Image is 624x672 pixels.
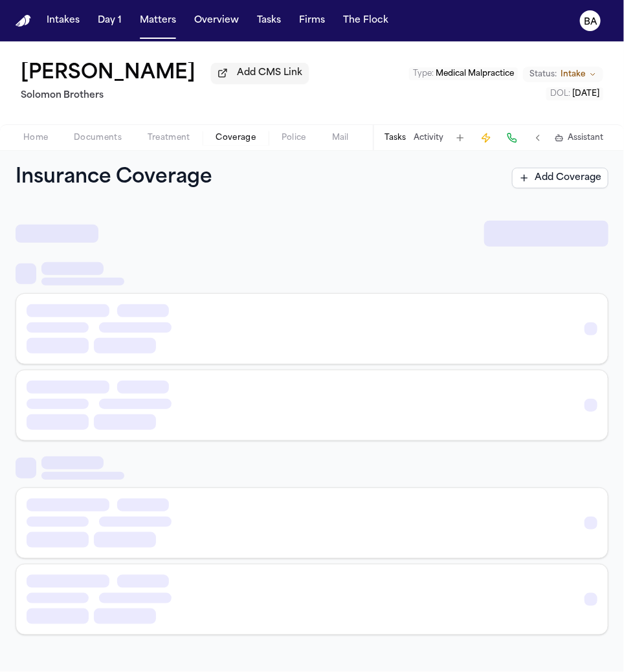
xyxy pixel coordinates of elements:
[41,9,85,32] button: Intakes
[216,133,256,143] span: Coverage
[21,62,195,85] button: Edit matter name
[21,88,309,104] h2: Solomon Brothers
[568,133,603,143] span: Assistant
[21,62,195,85] h1: [PERSON_NAME]
[23,133,48,143] span: Home
[550,90,570,98] span: DOL :
[529,69,557,80] span: Status:
[294,9,330,32] button: Firms
[332,133,349,143] span: Mail
[148,133,190,143] span: Treatment
[252,9,286,32] button: Tasks
[414,133,443,143] button: Activity
[93,9,127,32] button: Day 1
[451,129,469,147] button: Add Task
[16,15,31,27] a: Home
[436,70,514,78] span: Medical Malpractice
[546,87,603,100] button: Edit DOL: 2012-03-13
[338,9,394,32] button: The Flock
[282,133,306,143] span: Police
[16,166,241,190] h1: Insurance Coverage
[16,15,31,27] img: Finch Logo
[189,9,244,32] button: Overview
[572,90,599,98] span: [DATE]
[384,133,406,143] button: Tasks
[237,67,302,80] span: Add CMS Link
[413,70,434,78] span: Type :
[561,69,585,80] span: Intake
[135,9,181,32] button: Matters
[555,133,603,143] button: Assistant
[409,67,518,80] button: Edit Type: Medical Malpractice
[523,67,603,82] button: Change status from Intake
[503,129,521,147] button: Make a Call
[512,168,608,188] button: Add Coverage
[211,63,309,84] button: Add CMS Link
[74,133,122,143] span: Documents
[477,129,495,147] button: Create Immediate Task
